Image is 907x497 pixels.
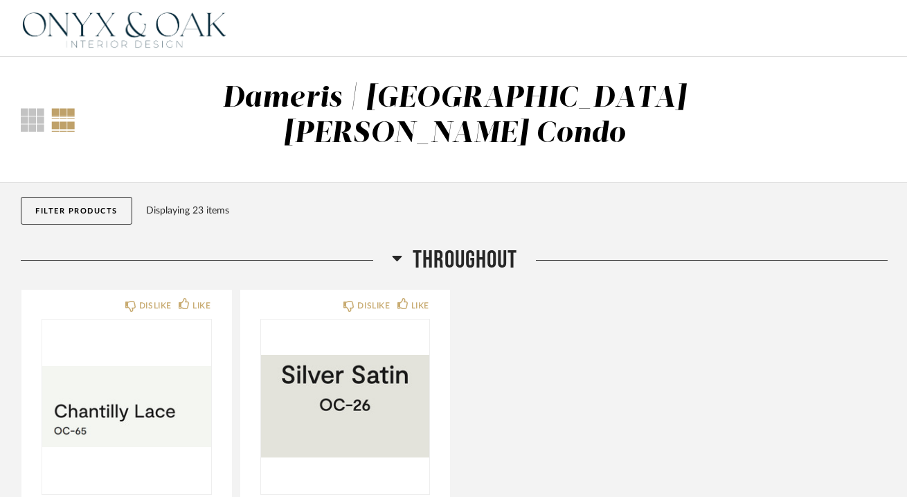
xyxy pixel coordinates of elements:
img: undefined [42,320,211,493]
img: 08ecf60b-2490-4d88-a620-7ab89e40e421.png [21,1,228,56]
div: Displaying 23 items [146,203,881,218]
div: DISLIKE [139,299,172,313]
img: undefined [261,320,430,493]
button: Filter Products [21,197,132,225]
div: Dameris | [GEOGRAPHIC_DATA][PERSON_NAME] Condo [222,84,686,148]
div: LIKE [411,299,429,313]
div: DISLIKE [357,299,390,313]
span: Throughout [413,245,517,275]
div: LIKE [192,299,210,313]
